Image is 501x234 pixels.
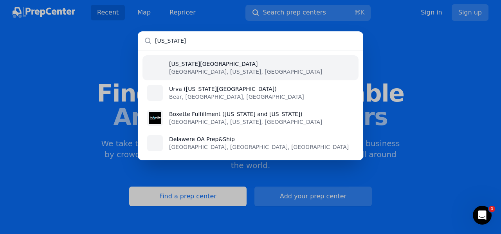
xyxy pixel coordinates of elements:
img: Boxette Fulfillment (Delaware and California) [149,112,161,124]
iframe: Intercom live chat [473,206,492,225]
img: Delawere OA Prep&Ship [149,137,161,149]
p: Urva ([US_STATE][GEOGRAPHIC_DATA]) [169,85,304,93]
p: [GEOGRAPHIC_DATA], [GEOGRAPHIC_DATA], [GEOGRAPHIC_DATA] [169,143,349,151]
img: Delaware Prep Center [149,62,161,74]
p: [US_STATE][GEOGRAPHIC_DATA] [169,60,322,68]
p: Bear, [GEOGRAPHIC_DATA], [GEOGRAPHIC_DATA] [169,93,304,101]
p: Boxette Fulfillment ([US_STATE] and [US_STATE]) [169,110,322,118]
img: Urva (Delaware Prep Center) [149,87,161,99]
p: [GEOGRAPHIC_DATA], [US_STATE], [GEOGRAPHIC_DATA] [169,68,322,76]
span: 1 [489,206,495,212]
p: Delawere OA Prep&Ship [169,135,349,143]
p: [GEOGRAPHIC_DATA], [US_STATE], [GEOGRAPHIC_DATA] [169,118,322,126]
input: Search prep centers... [138,31,363,50]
